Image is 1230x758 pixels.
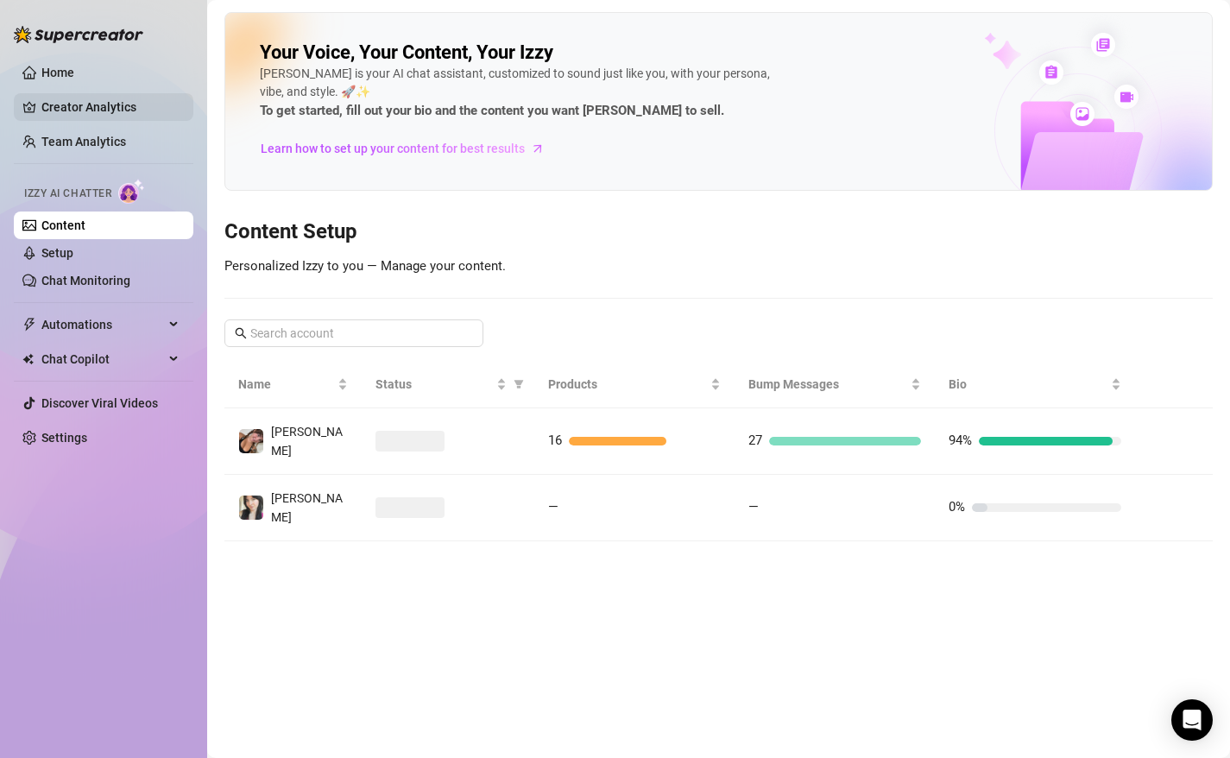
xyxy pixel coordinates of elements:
span: 0% [949,499,965,515]
span: filter [514,379,524,389]
span: 27 [748,433,762,448]
span: 16 [548,433,562,448]
a: Chat Monitoring [41,274,130,287]
a: Creator Analytics [41,93,180,121]
a: Discover Viral Videos [41,396,158,410]
th: Bump Messages [735,361,935,408]
span: Automations [41,311,164,338]
a: Team Analytics [41,135,126,148]
img: Chat Copilot [22,353,34,365]
span: Status [375,375,494,394]
img: Christina [239,429,263,453]
img: logo-BBDzfeDw.svg [14,26,143,43]
span: Learn how to set up your content for best results [261,139,525,158]
span: Bump Messages [748,375,907,394]
span: Bio [949,375,1107,394]
div: Open Intercom Messenger [1171,699,1213,741]
strong: To get started, fill out your bio and the content you want [PERSON_NAME] to sell. [260,103,724,118]
span: arrow-right [529,140,546,157]
input: Search account [250,324,459,343]
span: thunderbolt [22,318,36,332]
span: 94% [949,433,972,448]
span: — [748,499,759,515]
span: filter [510,371,527,397]
a: Home [41,66,74,79]
div: [PERSON_NAME] is your AI chat assistant, customized to sound just like you, with your persona, vi... [260,65,778,122]
th: Products [534,361,735,408]
a: Learn how to set up your content for best results [260,135,558,162]
th: Name [224,361,362,408]
img: ai-chatter-content-library-cLFOSyPT.png [944,14,1212,190]
span: — [548,499,558,515]
img: AI Chatter [118,179,145,204]
span: Name [238,375,334,394]
img: Christina [239,496,263,520]
th: Bio [935,361,1135,408]
th: Status [362,361,535,408]
span: Chat Copilot [41,345,164,373]
span: search [235,327,247,339]
span: Products [548,375,707,394]
h3: Content Setup [224,218,1213,246]
span: Izzy AI Chatter [24,186,111,202]
span: [PERSON_NAME] [271,491,343,524]
span: Personalized Izzy to you — Manage your content. [224,258,506,274]
span: [PERSON_NAME] [271,425,343,458]
a: Settings [41,431,87,445]
a: Content [41,218,85,232]
a: Setup [41,246,73,260]
h2: Your Voice, Your Content, Your Izzy [260,41,553,65]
